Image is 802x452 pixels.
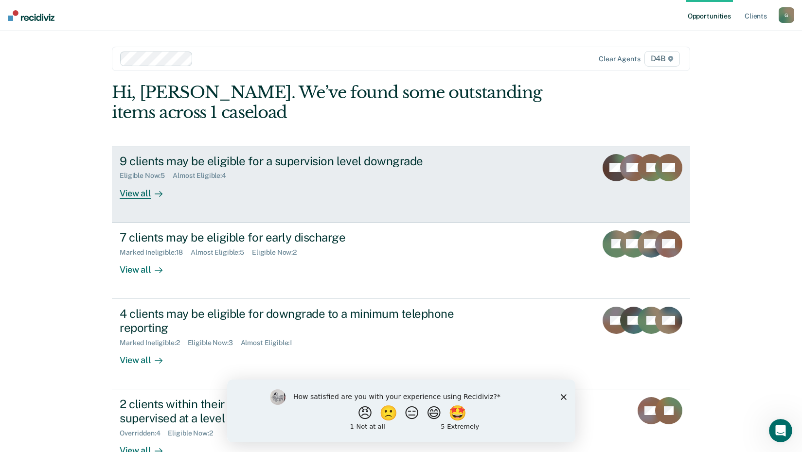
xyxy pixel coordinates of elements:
[168,429,220,437] div: Eligible Now : 2
[120,429,168,437] div: Overridden : 4
[120,307,461,335] div: 4 clients may be eligible for downgrade to a minimum telephone reporting
[120,230,461,244] div: 7 clients may be eligible for early discharge
[120,256,174,275] div: View all
[120,154,461,168] div: 9 clients may be eligible for a supervision level downgrade
[188,339,241,347] div: Eligible Now : 3
[252,248,304,257] div: Eligible Now : 2
[120,248,191,257] div: Marked Ineligible : 18
[173,172,234,180] div: Almost Eligible : 4
[779,7,794,23] button: G
[112,223,690,299] a: 7 clients may be eligible for early dischargeMarked Ineligible:18Almost Eligible:5Eligible Now:2V...
[191,248,252,257] div: Almost Eligible : 5
[120,180,174,199] div: View all
[644,51,680,67] span: D4B
[769,419,792,442] iframe: Intercom live chat
[112,83,574,122] div: Hi, [PERSON_NAME]. We’ve found some outstanding items across 1 caseload
[599,55,640,63] div: Clear agents
[120,172,173,180] div: Eligible Now : 5
[112,146,690,223] a: 9 clients may be eligible for a supervision level downgradeEligible Now:5Almost Eligible:4View all
[120,397,461,425] div: 2 clients within their first 6 months of supervision are being supervised at a level that does no...
[227,380,575,442] iframe: Survey by Kim from Recidiviz
[112,299,690,389] a: 4 clients may be eligible for downgrade to a minimum telephone reportingMarked Ineligible:2Eligib...
[120,347,174,365] div: View all
[8,10,54,21] img: Recidiviz
[120,339,187,347] div: Marked Ineligible : 2
[241,339,301,347] div: Almost Eligible : 1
